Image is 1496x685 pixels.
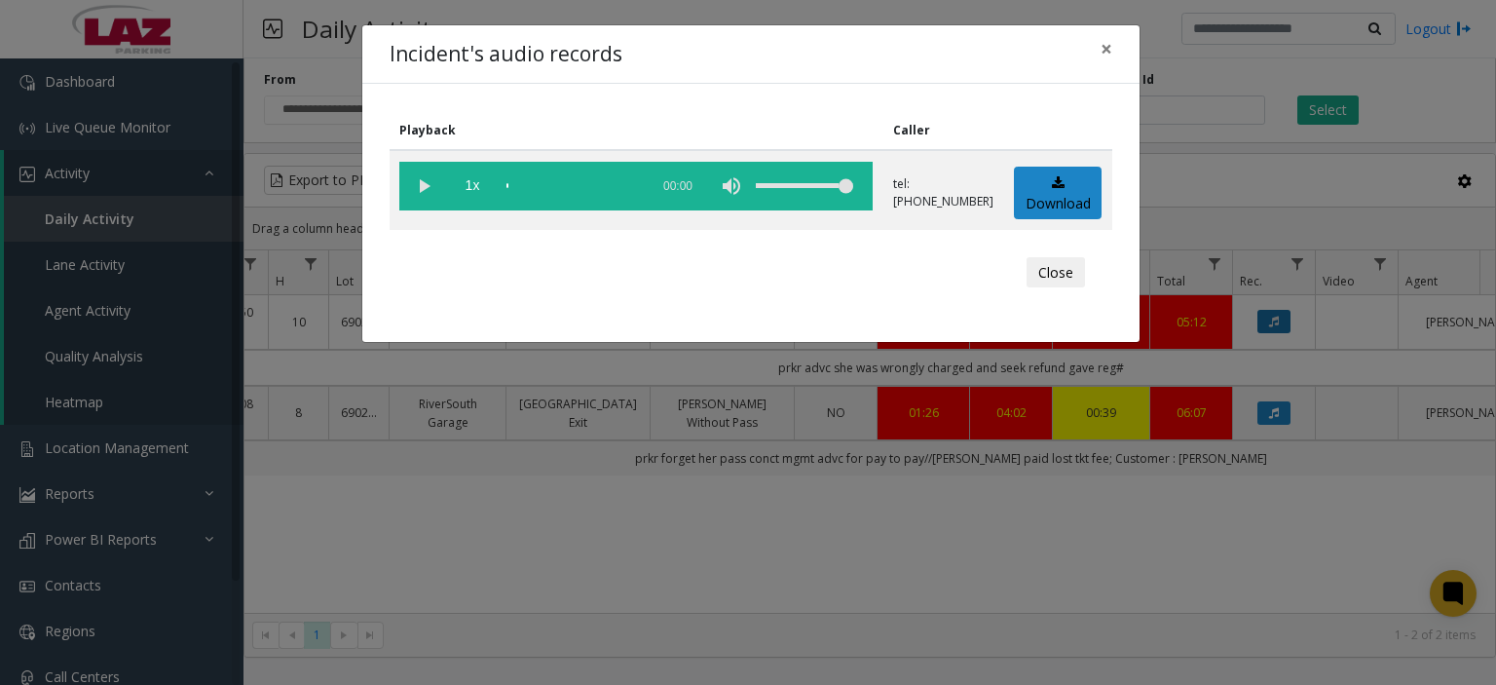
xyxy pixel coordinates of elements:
div: volume level [756,162,853,210]
div: scrub bar [506,162,639,210]
th: Caller [883,111,1004,150]
th: Playback [390,111,883,150]
h4: Incident's audio records [390,39,622,70]
button: Close [1027,257,1085,288]
span: playback speed button [448,162,497,210]
span: × [1101,35,1112,62]
a: Download [1014,167,1102,220]
button: Close [1087,25,1126,73]
p: tel:[PHONE_NUMBER] [893,175,993,210]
